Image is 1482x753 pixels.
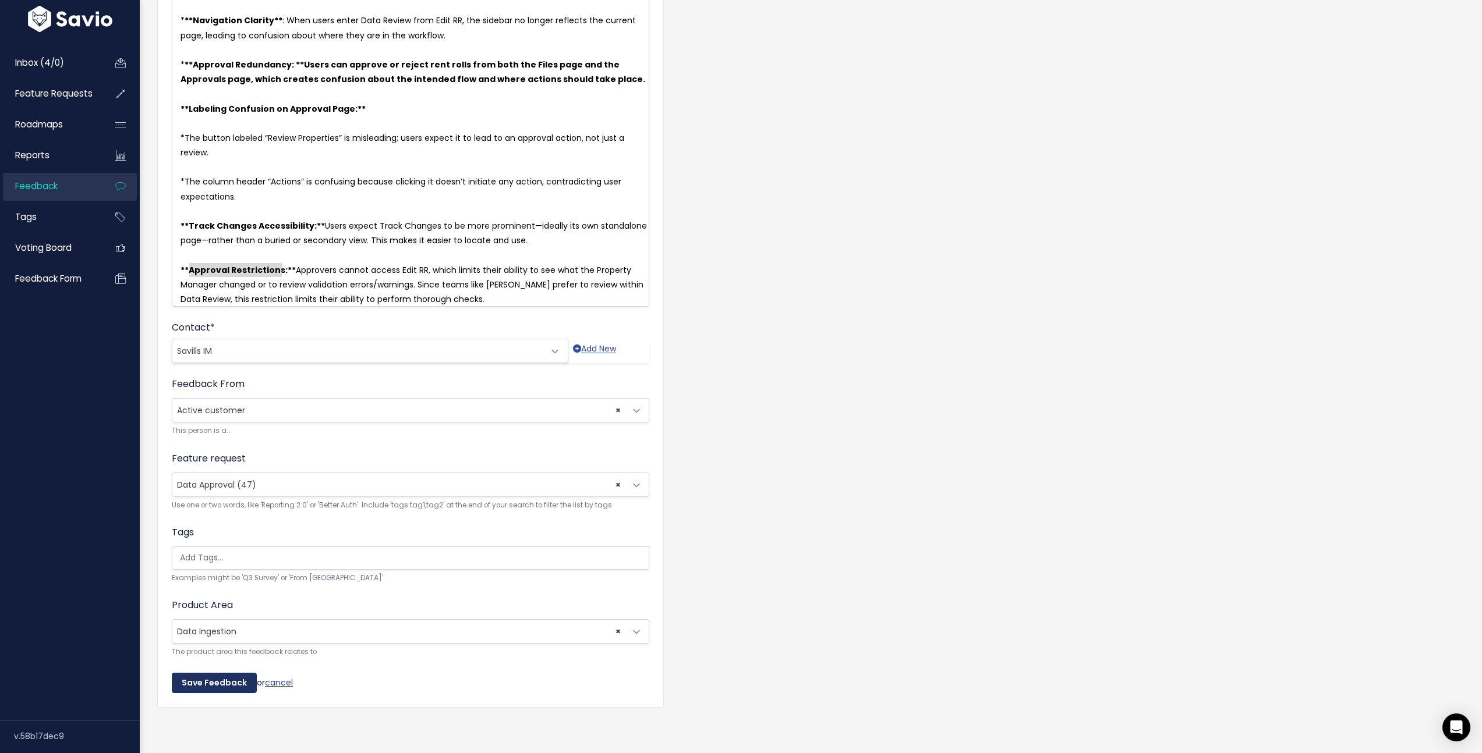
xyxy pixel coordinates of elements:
span: × [616,620,621,643]
span: Savills IM [172,339,544,363]
small: Examples might be 'Q3 Survey' or 'From [GEOGRAPHIC_DATA]' [172,572,649,584]
small: Use one or two words, like 'Reporting 2.0' or 'Better Auth'. Include 'tags:tag1,tag2' at the end ... [172,499,649,512]
img: logo-white.9d6f32f41409.svg [25,6,115,32]
span: Approval Restrictions: [189,264,288,276]
label: Tags [172,525,194,539]
span: Voting Board [15,241,72,254]
a: Reports [3,142,97,169]
span: Track Changes Accessibility: [189,220,317,232]
a: Feedback [3,173,97,200]
span: Data Approval (47) [177,479,256,491]
a: Inbox (4/0) [3,49,97,76]
span: Active customer [172,398,649,422]
span: Savills IM [177,345,212,357]
span: Navigation Clarity [193,15,274,26]
label: Feature request [172,452,246,466]
a: Voting Board [3,235,97,261]
div: v.58b17dec9 [14,721,140,751]
a: Tags [3,204,97,230]
a: Feedback form [3,265,97,292]
input: Save Feedback [172,673,257,694]
span: Approvers cannot access Edit RR, which limits their ability to see what the Property Manager chan... [181,264,646,305]
span: Active customer [172,399,625,422]
label: Product Area [172,598,233,612]
span: Tags [15,211,37,223]
span: The column header “Actions” is confusing because clicking it doesn’t initiate any action, contrad... [181,176,624,202]
span: Users expect Track Changes to be more prominent—ideally its own standalone page—rather than a bur... [181,220,649,246]
span: : When users enter Data Review from Edit RR, the sidebar no longer reflects the current page, lea... [181,15,638,41]
a: Roadmaps [3,111,97,138]
span: Inbox (4/0) [15,56,64,69]
a: Feature Requests [3,80,97,107]
span: Feedback [15,180,58,192]
a: cancel [265,676,293,688]
div: Open Intercom Messenger [1442,713,1470,741]
span: Approval Redundancy: **Users can approve or reject rent rolls from both the Files page and the Ap... [181,59,645,85]
span: Reports [15,149,49,161]
span: Data Approval (47) [172,473,649,497]
a: Add New [573,342,616,363]
small: The product area this feedback relates to [172,646,649,658]
span: × [616,473,621,496]
span: Data Ingestion [172,620,625,643]
span: Savills IM [172,339,568,363]
span: Feedback form [15,272,82,285]
span: Labeling Confusion on Approval Page: [189,103,358,115]
label: Feedback From [172,377,245,391]
span: Feature Requests [15,87,93,100]
span: The button labeled “Review Properties” is misleading; users expect it to lead to an approval acti... [181,132,627,158]
span: Data Ingestion [172,619,649,644]
span: Roadmaps [15,118,63,130]
span: Data Approval (47) [172,473,625,496]
small: This person is a... [172,425,649,437]
input: Add Tags... [175,552,652,564]
label: Contact [172,321,215,335]
span: × [616,399,621,422]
